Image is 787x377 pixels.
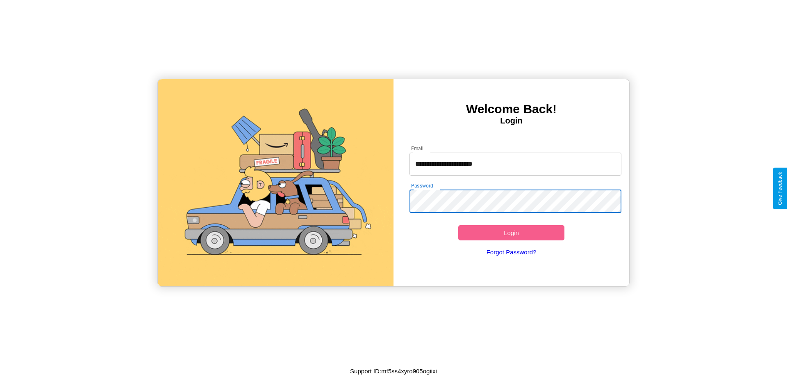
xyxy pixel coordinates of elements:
a: Forgot Password? [405,240,618,264]
img: gif [158,79,393,286]
h3: Welcome Back! [393,102,629,116]
label: Email [411,145,424,152]
p: Support ID: mf5ss4xyro905ogiixi [350,366,437,377]
button: Login [458,225,564,240]
div: Give Feedback [777,172,783,205]
h4: Login [393,116,629,126]
label: Password [411,182,433,189]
